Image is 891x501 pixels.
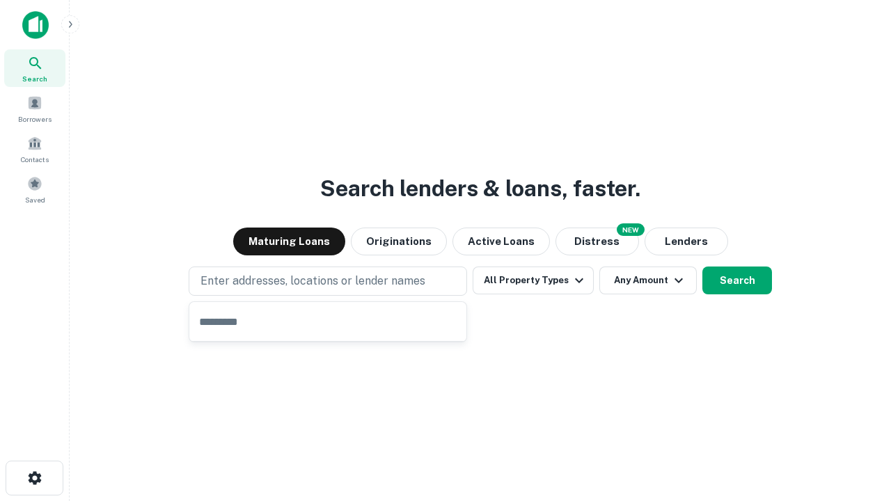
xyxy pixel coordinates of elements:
p: Enter addresses, locations or lender names [200,273,425,289]
button: Lenders [645,228,728,255]
button: Any Amount [599,267,697,294]
span: Search [22,73,47,84]
iframe: Chat Widget [821,390,891,456]
span: Contacts [21,154,49,165]
a: Contacts [4,130,65,168]
button: Maturing Loans [233,228,345,255]
a: Saved [4,170,65,208]
button: All Property Types [473,267,594,294]
button: Search [702,267,772,294]
span: Saved [25,194,45,205]
button: Originations [351,228,447,255]
a: Search [4,49,65,87]
span: Borrowers [18,113,52,125]
div: NEW [617,223,645,236]
button: Enter addresses, locations or lender names [189,267,467,296]
h3: Search lenders & loans, faster. [320,172,640,205]
img: capitalize-icon.png [22,11,49,39]
button: Search distressed loans with lien and other non-mortgage details. [555,228,639,255]
button: Active Loans [452,228,550,255]
a: Borrowers [4,90,65,127]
